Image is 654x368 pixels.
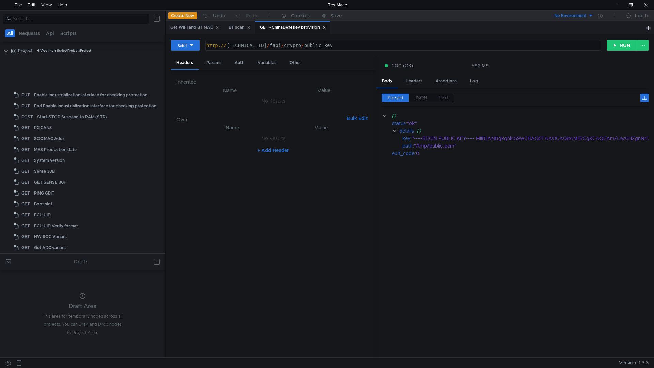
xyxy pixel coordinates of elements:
[58,29,79,37] button: Scripts
[34,90,147,100] div: Enable industrialization interface for checking protection
[21,134,30,144] span: GET
[13,15,145,22] input: Search...
[438,95,449,101] span: Text
[21,90,30,100] span: PUT
[430,75,462,88] div: Assertions
[619,358,649,368] span: Version: 1.3.3
[252,57,282,69] div: Variables
[34,166,55,177] div: Sense 30B
[230,11,262,21] button: Redo
[34,177,66,187] div: GET SENSE 30F
[402,142,412,150] div: path
[197,11,230,21] button: Undo
[176,116,344,124] h6: Own
[399,127,414,135] div: details
[170,24,219,31] div: Get WIFI and BT MAC
[21,210,30,220] span: GET
[187,124,278,132] th: Name
[21,232,30,242] span: GET
[34,243,66,253] div: Get ADC variant
[246,12,258,20] div: Redo
[37,46,91,56] div: H:\Postman Script\Project\Project
[21,101,30,111] span: PUT
[176,78,370,86] h6: Inherited
[21,177,30,187] span: GET
[260,24,326,31] div: GET - ChinaDRM key provision
[168,12,197,19] button: Create New
[229,24,250,31] div: BT scan
[182,86,278,94] th: Name
[392,62,413,70] span: 200 (OK)
[261,98,285,104] nz-embed-empty: No Results
[17,29,42,37] button: Requests
[34,123,52,133] div: RX CAN3
[21,166,30,177] span: GET
[392,150,415,157] div: exit_code
[34,199,52,209] div: Boot slot
[284,57,307,69] div: Other
[213,12,225,20] div: Undo
[400,75,428,88] div: Headers
[37,112,107,122] div: Start-STOP Suspend to RAM (STR)
[554,13,587,19] div: No Environment
[34,144,77,155] div: MES Production date
[34,188,54,198] div: PING GBIT
[261,135,285,141] nz-embed-empty: No Results
[21,243,30,253] span: GET
[34,221,78,231] div: ECU UID Verify format
[44,29,56,37] button: Api
[21,221,30,231] span: GET
[34,232,67,242] div: HW SOC Variant
[21,155,30,166] span: GET
[171,57,199,70] div: Headers
[201,57,227,69] div: Params
[34,134,64,144] div: SOC MAC Addr
[414,95,427,101] span: JSON
[546,10,593,21] button: No Environment
[291,12,310,20] div: Cookies
[34,210,51,220] div: ECU UID
[254,146,292,154] button: + Add Header
[607,40,637,51] button: RUN
[278,124,365,132] th: Value
[465,75,483,88] div: Log
[21,144,30,155] span: GET
[171,40,200,51] button: GET
[5,29,15,37] button: All
[21,188,30,198] span: GET
[34,101,156,111] div: End Enable industrialization interface for checking protection
[344,114,370,122] button: Bulk Edit
[21,112,33,122] span: POST
[402,135,410,142] div: key
[229,57,250,69] div: Auth
[21,199,30,209] span: GET
[34,155,65,166] div: System version
[74,258,88,266] div: Drafts
[392,120,406,127] div: status
[330,13,342,18] div: Save
[472,63,489,69] div: 592 MS
[18,46,33,56] div: Project
[21,123,30,133] span: GET
[635,12,649,20] div: Log In
[278,86,370,94] th: Value
[376,75,398,88] div: Body
[388,95,403,101] span: Parsed
[178,42,188,49] div: GET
